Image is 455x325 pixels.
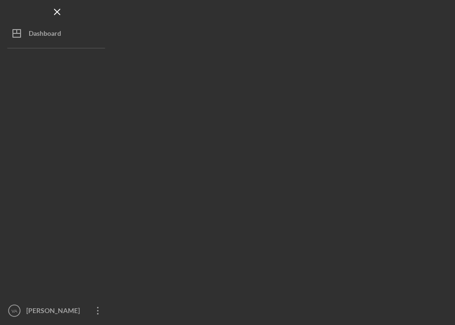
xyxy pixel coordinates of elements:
button: VA[PERSON_NAME] [5,301,110,320]
button: Dashboard [5,24,110,43]
text: VA [11,308,18,314]
div: Dashboard [29,24,61,45]
div: [PERSON_NAME] [24,301,86,323]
